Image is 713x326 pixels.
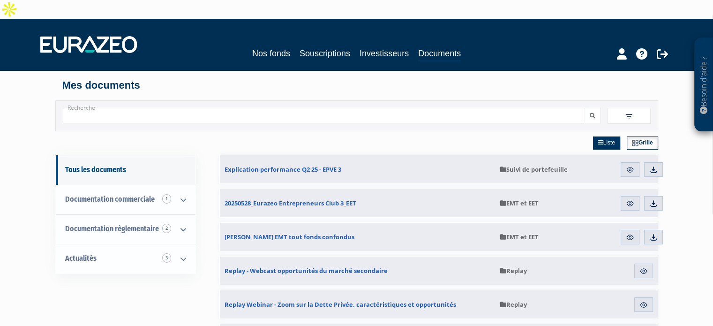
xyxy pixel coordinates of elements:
[626,233,634,242] img: eye.svg
[698,43,709,127] p: Besoin d'aide ?
[252,47,290,60] a: Nos fonds
[220,223,495,251] a: [PERSON_NAME] EMT tout fonds confondus
[649,166,658,174] img: download.svg
[418,47,461,61] a: Documents
[220,155,495,183] a: Explication performance Q2 25 - EPVE 3
[56,244,195,273] a: Actualités 3
[500,233,539,241] span: EMT et EET
[639,301,648,309] img: eye.svg
[225,199,356,207] span: 20250528_Eurazeo Entrepreneurs Club 3_EET
[360,47,409,60] a: Investisseurs
[225,233,354,241] span: [PERSON_NAME] EMT tout fonds confondus
[162,194,171,204] span: 1
[225,165,341,174] span: Explication performance Q2 25 - EPVE 3
[56,185,195,214] a: Documentation commerciale 1
[626,166,634,174] img: eye.svg
[627,136,658,150] a: Grille
[500,165,568,174] span: Suivi de portefeuille
[626,199,634,208] img: eye.svg
[300,47,350,60] a: Souscriptions
[62,80,651,91] h4: Mes documents
[639,267,648,275] img: eye.svg
[500,300,527,309] span: Replay
[500,199,539,207] span: EMT et EET
[162,253,171,263] span: 3
[500,266,527,275] span: Replay
[220,290,495,318] a: Replay Webinar - Zoom sur la Dette Privée, caractéristiques et opportunités
[162,224,171,233] span: 2
[220,257,495,285] a: Replay - Webcast opportunités du marché secondaire
[649,233,658,242] img: download.svg
[632,140,638,146] img: grid.svg
[56,214,195,244] a: Documentation règlementaire 2
[625,112,633,121] img: filter.svg
[65,224,159,233] span: Documentation règlementaire
[40,36,137,53] img: 1732889491-logotype_eurazeo_blanc_rvb.png
[220,189,495,217] a: 20250528_Eurazeo Entrepreneurs Club 3_EET
[56,155,195,185] a: Tous les documents
[225,266,388,275] span: Replay - Webcast opportunités du marché secondaire
[649,199,658,208] img: download.svg
[225,300,456,309] span: Replay Webinar - Zoom sur la Dette Privée, caractéristiques et opportunités
[593,136,620,150] a: Liste
[63,108,585,123] input: Recherche
[65,254,97,263] span: Actualités
[65,195,155,204] span: Documentation commerciale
